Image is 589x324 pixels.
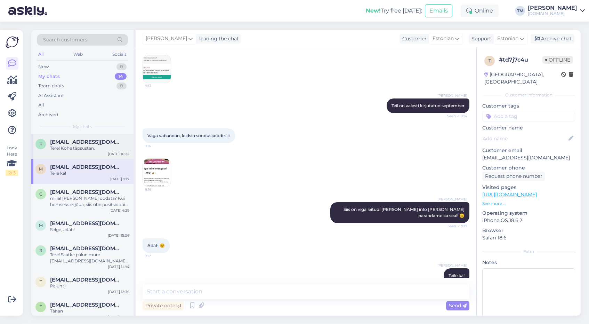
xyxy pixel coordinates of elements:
[108,314,129,319] div: [DATE] 15:24
[38,63,49,70] div: New
[145,143,171,149] span: 9:16
[116,63,127,70] div: 0
[437,263,467,268] span: [PERSON_NAME]
[437,93,467,98] span: [PERSON_NAME]
[482,92,575,98] div: Customer information
[116,82,127,89] div: 0
[366,7,422,15] div: Try free [DATE]:
[50,277,122,283] span: Taal.tiiu@gmail.com
[37,50,45,59] div: All
[50,308,129,314] div: Tänan
[482,217,575,224] p: iPhone OS 18.6.2
[6,35,19,49] img: Askly Logo
[531,34,574,44] div: Archive chat
[400,35,427,42] div: Customer
[366,7,381,14] b: New!
[39,166,43,172] span: M
[145,83,171,88] span: 9:13
[482,124,575,132] p: Customer name
[482,259,575,266] p: Notes
[482,164,575,172] p: Customer phone
[50,302,122,308] span: tiia.kaar@hoolekandeteenused.ee
[108,289,129,294] div: [DATE] 13:36
[145,187,171,192] span: 9:16
[482,200,575,207] p: See more ...
[143,159,171,187] img: Attachment
[115,73,127,80] div: 14
[38,111,58,118] div: Archived
[482,111,575,121] input: Add a tag
[50,164,122,170] span: Merili.udekyll@gmail.com
[497,35,518,42] span: Estonian
[50,245,122,252] span: roman1popov1@gmail.com
[143,55,171,83] img: Attachment
[482,227,575,234] p: Browser
[50,139,122,145] span: Katlin.kleberg@gmail.com
[39,141,42,147] span: K
[38,102,44,109] div: All
[469,35,491,42] div: Support
[196,35,239,42] div: leading the chat
[482,234,575,242] p: Safari 18.6
[39,248,42,253] span: r
[39,223,43,228] span: m
[441,223,467,229] span: Seen ✓ 9:17
[50,227,129,233] div: Selge, aitäh!
[392,103,465,108] span: Teil on valesti kirjutatud september
[449,302,467,309] span: Send
[482,147,575,154] p: Customer email
[143,301,184,310] div: Private note
[50,220,122,227] span: maire182@gmail.com
[483,135,567,142] input: Add name
[482,154,575,161] p: [EMAIL_ADDRESS][DOMAIN_NAME]
[482,102,575,110] p: Customer tags
[515,6,525,16] div: TM
[108,264,129,269] div: [DATE] 14:14
[437,197,467,202] span: [PERSON_NAME]
[145,253,171,259] span: 9:17
[40,304,42,309] span: t
[147,243,165,248] span: Aitäh ☺️
[482,210,575,217] p: Operating system
[73,124,92,130] span: My chats
[484,71,561,86] div: [GEOGRAPHIC_DATA], [GEOGRAPHIC_DATA]
[528,5,585,16] a: [PERSON_NAME][DOMAIN_NAME]
[108,151,129,157] div: [DATE] 10:22
[40,279,42,284] span: T
[43,36,87,44] span: Search customers
[482,172,545,181] div: Request phone number
[146,35,187,42] span: [PERSON_NAME]
[482,184,575,191] p: Visited pages
[528,11,577,16] div: [DOMAIN_NAME]
[542,56,573,64] span: Offline
[38,73,60,80] div: My chats
[147,133,230,138] span: Väga vabandan, leidsin sooduskoodi siit
[38,92,64,99] div: AI Assistant
[6,145,18,176] div: Look Here
[72,50,84,59] div: Web
[461,5,499,17] div: Online
[528,5,577,11] div: [PERSON_NAME]
[482,248,575,255] div: Extra
[39,191,42,197] span: G
[433,35,454,42] span: Estonian
[50,252,129,264] div: Tere! Saatke palun mure [EMAIL_ADDRESS][DOMAIN_NAME], tema uurib Hollandist, kas saab eraldi tell...
[111,50,128,59] div: Socials
[482,191,537,198] a: [URL][DOMAIN_NAME]
[499,56,542,64] div: # td7j7c4u
[6,170,18,176] div: 2 / 3
[441,113,467,119] span: Seen ✓ 9:14
[50,283,129,289] div: Palun :)
[425,4,452,17] button: Emails
[50,195,129,208] div: millal [PERSON_NAME] oodata? Kui homseks ei jõua, siis ühe positsioonist sooviks loobuda kui võim...
[38,82,64,89] div: Team chats
[344,207,466,218] span: Siis on viga leitud! [PERSON_NAME] info [PERSON_NAME] parandame ka seal! 😊
[50,170,129,176] div: Teile ka!
[110,208,129,213] div: [DATE] 6:29
[108,233,129,238] div: [DATE] 15:06
[489,58,491,63] span: t
[50,189,122,195] span: Gorbats@icloud.com
[110,176,129,182] div: [DATE] 9:17
[449,273,465,278] span: Teile ka!
[50,145,129,151] div: Tere! Kohe täpsustan.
